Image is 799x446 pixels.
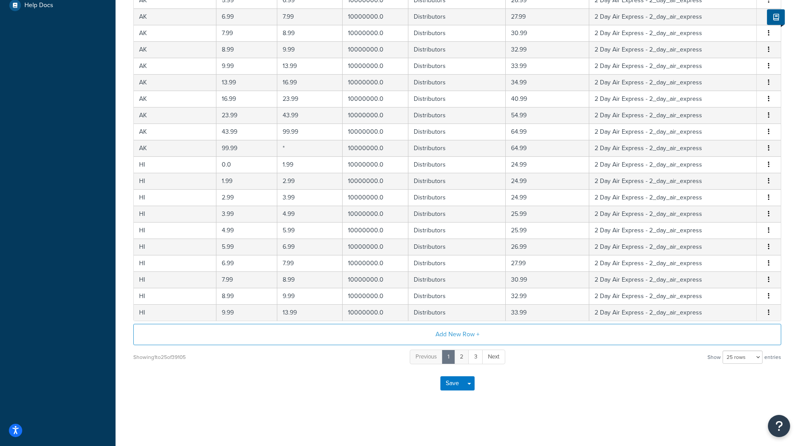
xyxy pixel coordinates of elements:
span: Show [707,351,721,363]
td: 10000000.0 [343,58,408,74]
td: 10000000.0 [343,123,408,140]
td: HI [134,304,216,321]
td: 26.99 [506,239,589,255]
span: Help Docs [24,2,53,9]
td: 2 Day Air Express - 2_day_air_express [589,91,757,107]
td: Distributors [408,8,506,25]
td: Distributors [408,288,506,304]
span: entries [764,351,781,363]
td: 6.99 [216,8,277,25]
td: 33.99 [506,58,589,74]
td: 10000000.0 [343,91,408,107]
td: 2 Day Air Express - 2_day_air_express [589,239,757,255]
td: 2 Day Air Express - 2_day_air_express [589,206,757,222]
td: 32.99 [506,288,589,304]
td: 10000000.0 [343,173,408,189]
td: 10000000.0 [343,140,408,156]
button: Add New Row + [133,324,781,345]
td: 25.99 [506,222,589,239]
td: AK [134,123,216,140]
td: 27.99 [506,255,589,271]
td: 2 Day Air Express - 2_day_air_express [589,41,757,58]
td: 2 Day Air Express - 2_day_air_express [589,288,757,304]
td: HI [134,239,216,255]
td: 6.99 [216,255,277,271]
td: 7.99 [277,8,343,25]
td: 64.99 [506,123,589,140]
td: 2 Day Air Express - 2_day_air_express [589,8,757,25]
td: HI [134,222,216,239]
div: Showing 1 to 25 of 39105 [133,351,186,363]
td: 9.99 [277,288,343,304]
td: 2.99 [216,189,277,206]
td: 2 Day Air Express - 2_day_air_express [589,140,757,156]
td: 3.99 [216,206,277,222]
td: 10000000.0 [343,255,408,271]
td: 8.99 [216,288,277,304]
td: Distributors [408,25,506,41]
td: Distributors [408,123,506,140]
td: Distributors [408,189,506,206]
td: Distributors [408,58,506,74]
td: 6.99 [277,239,343,255]
td: 13.99 [277,58,343,74]
td: 5.99 [277,222,343,239]
td: 30.99 [506,271,589,288]
td: Distributors [408,255,506,271]
td: 10000000.0 [343,156,408,173]
td: 10000000.0 [343,304,408,321]
span: Previous [415,352,437,361]
td: 2 Day Air Express - 2_day_air_express [589,271,757,288]
td: 3.99 [277,189,343,206]
td: 33.99 [506,304,589,321]
td: 16.99 [277,74,343,91]
td: 10000000.0 [343,288,408,304]
td: 2 Day Air Express - 2_day_air_express [589,123,757,140]
td: 10000000.0 [343,41,408,58]
td: 7.99 [216,271,277,288]
button: Save [440,376,464,390]
td: 64.99 [506,140,589,156]
td: 10000000.0 [343,107,408,123]
td: 2 Day Air Express - 2_day_air_express [589,58,757,74]
span: Next [488,352,499,361]
td: 1.99 [277,156,343,173]
td: 4.99 [216,222,277,239]
td: 5.99 [216,239,277,255]
td: Distributors [408,173,506,189]
td: 2 Day Air Express - 2_day_air_express [589,304,757,321]
td: 2 Day Air Express - 2_day_air_express [589,222,757,239]
td: AK [134,41,216,58]
td: AK [134,91,216,107]
td: 8.99 [216,41,277,58]
td: 10000000.0 [343,206,408,222]
td: 2 Day Air Express - 2_day_air_express [589,25,757,41]
td: 2 Day Air Express - 2_day_air_express [589,107,757,123]
td: HI [134,189,216,206]
td: 2 Day Air Express - 2_day_air_express [589,189,757,206]
td: 43.99 [277,107,343,123]
td: Distributors [408,41,506,58]
td: 13.99 [277,304,343,321]
td: 7.99 [277,255,343,271]
td: Distributors [408,206,506,222]
td: 30.99 [506,25,589,41]
td: Distributors [408,107,506,123]
td: 8.99 [277,271,343,288]
td: 7.99 [216,25,277,41]
td: 9.99 [216,304,277,321]
td: 99.99 [216,140,277,156]
td: AK [134,74,216,91]
a: Previous [410,350,443,364]
td: HI [134,156,216,173]
td: 40.99 [506,91,589,107]
a: 3 [468,350,483,364]
td: HI [134,255,216,271]
button: Show Help Docs [767,9,785,25]
td: Distributors [408,271,506,288]
td: 9.99 [277,41,343,58]
td: Distributors [408,156,506,173]
td: 10000000.0 [343,222,408,239]
td: Distributors [408,140,506,156]
td: 2 Day Air Express - 2_day_air_express [589,255,757,271]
